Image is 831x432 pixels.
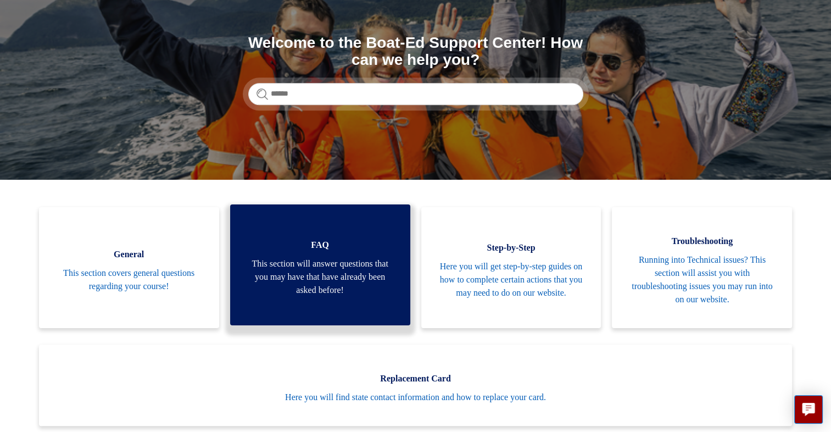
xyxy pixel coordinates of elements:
[55,372,776,385] span: Replacement Card
[247,257,394,297] span: This section will answer questions that you may have that have already been asked before!
[248,83,583,105] input: Search
[55,391,776,404] span: Here you will find state contact information and how to replace your card.
[39,207,219,328] a: General This section covers general questions regarding your course!
[247,239,394,252] span: FAQ
[55,267,203,293] span: This section covers general questions regarding your course!
[55,248,203,261] span: General
[39,345,793,426] a: Replacement Card Here you will find state contact information and how to replace your card.
[628,253,776,306] span: Running into Technical issues? This section will assist you with troubleshooting issues you may r...
[421,207,601,328] a: Step-by-Step Here you will get step-by-step guides on how to complete certain actions that you ma...
[248,35,583,69] h1: Welcome to the Boat-Ed Support Center! How can we help you?
[438,260,585,300] span: Here you will get step-by-step guides on how to complete certain actions that you may need to do ...
[794,395,823,424] button: Live chat
[628,235,776,248] span: Troubleshooting
[438,241,585,254] span: Step-by-Step
[612,207,792,328] a: Troubleshooting Running into Technical issues? This section will assist you with troubleshooting ...
[230,204,410,325] a: FAQ This section will answer questions that you may have that have already been asked before!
